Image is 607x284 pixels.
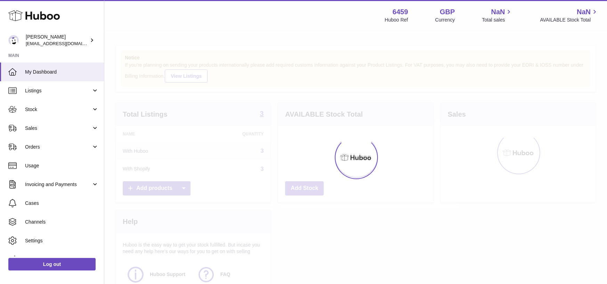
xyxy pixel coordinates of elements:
[25,237,99,244] span: Settings
[25,162,99,169] span: Usage
[25,125,91,132] span: Sales
[577,7,591,17] span: NaN
[392,7,408,17] strong: 6459
[25,219,99,225] span: Channels
[25,200,99,207] span: Cases
[8,35,19,45] img: internalAdmin-6459@internal.huboo.com
[25,181,91,188] span: Invoicing and Payments
[435,17,455,23] div: Currency
[482,7,513,23] a: NaN Total sales
[25,87,91,94] span: Listings
[25,256,99,263] span: Returns
[25,144,91,150] span: Orders
[491,7,505,17] span: NaN
[540,17,599,23] span: AVAILABLE Stock Total
[25,69,99,75] span: My Dashboard
[540,7,599,23] a: NaN AVAILABLE Stock Total
[482,17,513,23] span: Total sales
[26,34,88,47] div: [PERSON_NAME]
[385,17,408,23] div: Huboo Ref
[8,258,96,270] a: Log out
[440,7,455,17] strong: GBP
[25,106,91,113] span: Stock
[26,41,102,46] span: [EMAIL_ADDRESS][DOMAIN_NAME]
